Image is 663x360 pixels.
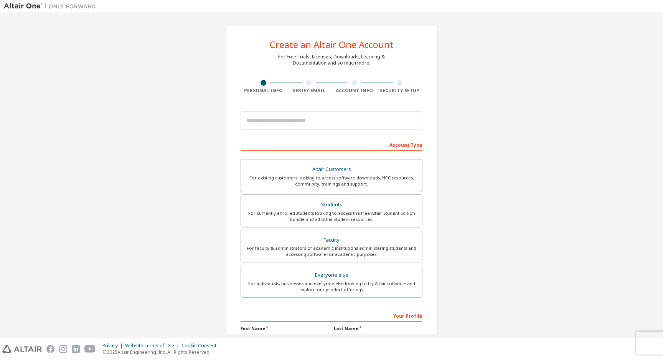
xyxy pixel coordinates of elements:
div: Verify Email [286,88,332,94]
div: Account Info [331,88,377,94]
div: For Free Trials, Licenses, Downloads, Learning & Documentation and so much more. [278,54,385,66]
p: © 2025 Altair Engineering, Inc. All Rights Reserved. [102,349,221,355]
div: Account Type [241,138,422,151]
label: First Name [241,325,329,332]
div: Privacy [102,343,125,349]
div: Security Setup [377,88,423,94]
div: For faculty & administrators of academic institutions administering students and accessing softwa... [246,245,417,257]
div: Everyone else [246,270,417,280]
div: Create an Altair One Account [270,40,394,49]
img: linkedin.svg [72,345,80,353]
div: Website Terms of Use [125,343,181,349]
img: instagram.svg [59,345,67,353]
div: For existing customers looking to access software downloads, HPC resources, community, trainings ... [246,175,417,187]
div: Personal Info [241,88,286,94]
div: Your Profile [241,309,422,322]
img: youtube.svg [84,345,96,353]
div: Students [246,199,417,210]
div: For currently enrolled students looking to access the free Altair Student Edition bundle and all ... [246,210,417,222]
img: facebook.svg [46,345,54,353]
div: For individuals, businesses and everyone else looking to try Altair software and explore our prod... [246,280,417,293]
div: Cookie Consent [181,343,221,349]
img: altair_logo.svg [2,345,42,353]
img: Altair One [4,2,100,10]
div: Altair Customers [246,164,417,175]
label: Last Name [334,325,422,332]
div: Faculty [246,235,417,246]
